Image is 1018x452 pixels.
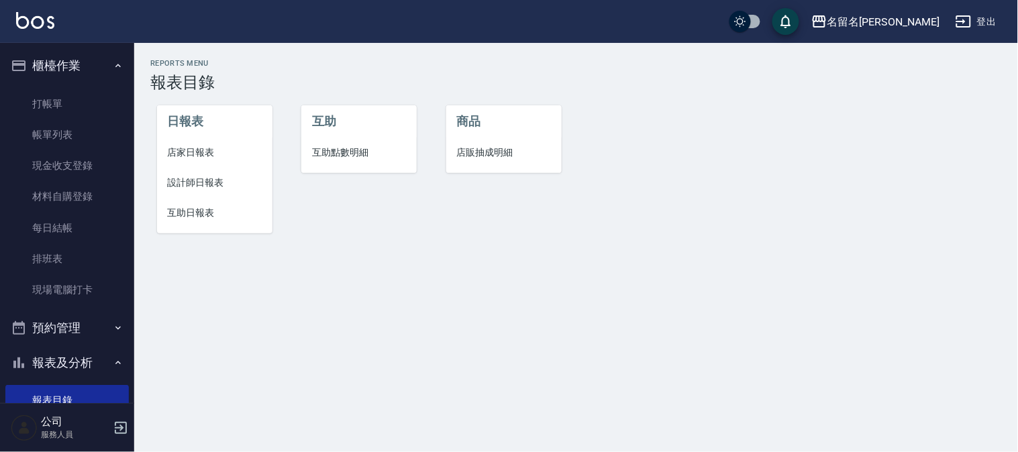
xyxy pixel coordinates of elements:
button: 報表及分析 [5,345,129,380]
li: 互助 [301,105,417,137]
button: 名留名[PERSON_NAME] [806,8,945,36]
a: 打帳單 [5,89,129,119]
h2: Reports Menu [150,59,1002,68]
a: 每日結帳 [5,213,129,243]
a: 材料自購登錄 [5,181,129,212]
div: 名留名[PERSON_NAME] [827,13,939,30]
span: 店家日報表 [168,146,262,160]
a: 店販抽成明細 [446,137,562,168]
a: 帳單列表 [5,119,129,150]
button: 櫃檯作業 [5,48,129,83]
a: 店家日報表 [157,137,272,168]
a: 報表目錄 [5,385,129,416]
p: 服務人員 [41,429,109,441]
button: 登出 [950,9,1002,34]
button: 預約管理 [5,310,129,345]
span: 設計師日報表 [168,176,262,190]
a: 互助點數明細 [301,137,417,168]
li: 日報表 [157,105,272,137]
h5: 公司 [41,415,109,429]
li: 商品 [446,105,562,137]
span: 互助點數明細 [312,146,406,160]
h3: 報表目錄 [150,73,1002,92]
a: 現金收支登錄 [5,150,129,181]
a: 現場電腦打卡 [5,274,129,305]
img: Person [11,414,38,441]
a: 互助日報表 [157,198,272,228]
a: 排班表 [5,243,129,274]
a: 設計師日報表 [157,168,272,198]
span: 互助日報表 [168,206,262,220]
img: Logo [16,12,54,29]
button: save [772,8,799,35]
span: 店販抽成明細 [457,146,551,160]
